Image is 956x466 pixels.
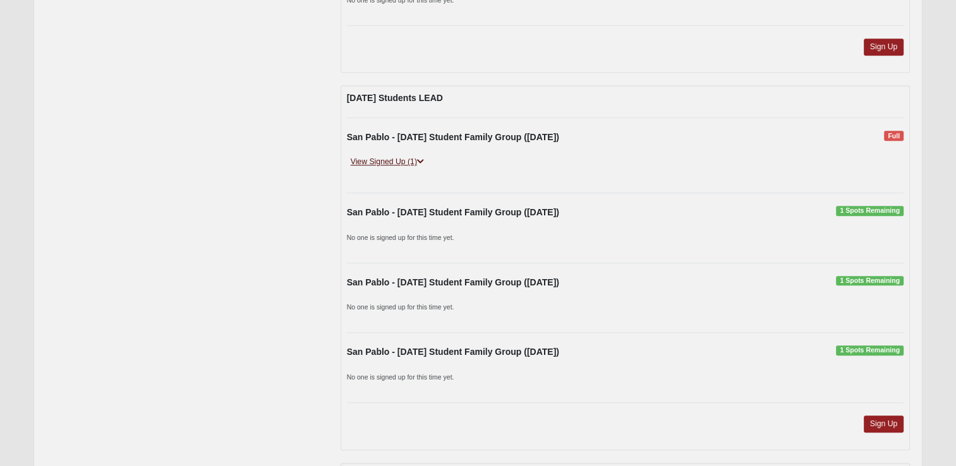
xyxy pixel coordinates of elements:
[864,415,904,433] a: Sign Up
[347,132,559,142] strong: San Pablo - [DATE] Student Family Group ([DATE])
[347,303,454,311] small: No one is signed up for this time yet.
[347,155,428,169] a: View Signed Up (1)
[347,373,454,381] small: No one is signed up for this time yet.
[864,39,904,56] a: Sign Up
[347,207,559,217] strong: San Pablo - [DATE] Student Family Group ([DATE])
[836,345,904,355] span: 1 Spots Remaining
[347,347,559,357] strong: San Pablo - [DATE] Student Family Group ([DATE])
[836,276,904,286] span: 1 Spots Remaining
[884,131,904,141] span: Full
[347,93,443,103] strong: [DATE] Students LEAD
[347,277,559,287] strong: San Pablo - [DATE] Student Family Group ([DATE])
[347,234,454,241] small: No one is signed up for this time yet.
[836,206,904,216] span: 1 Spots Remaining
